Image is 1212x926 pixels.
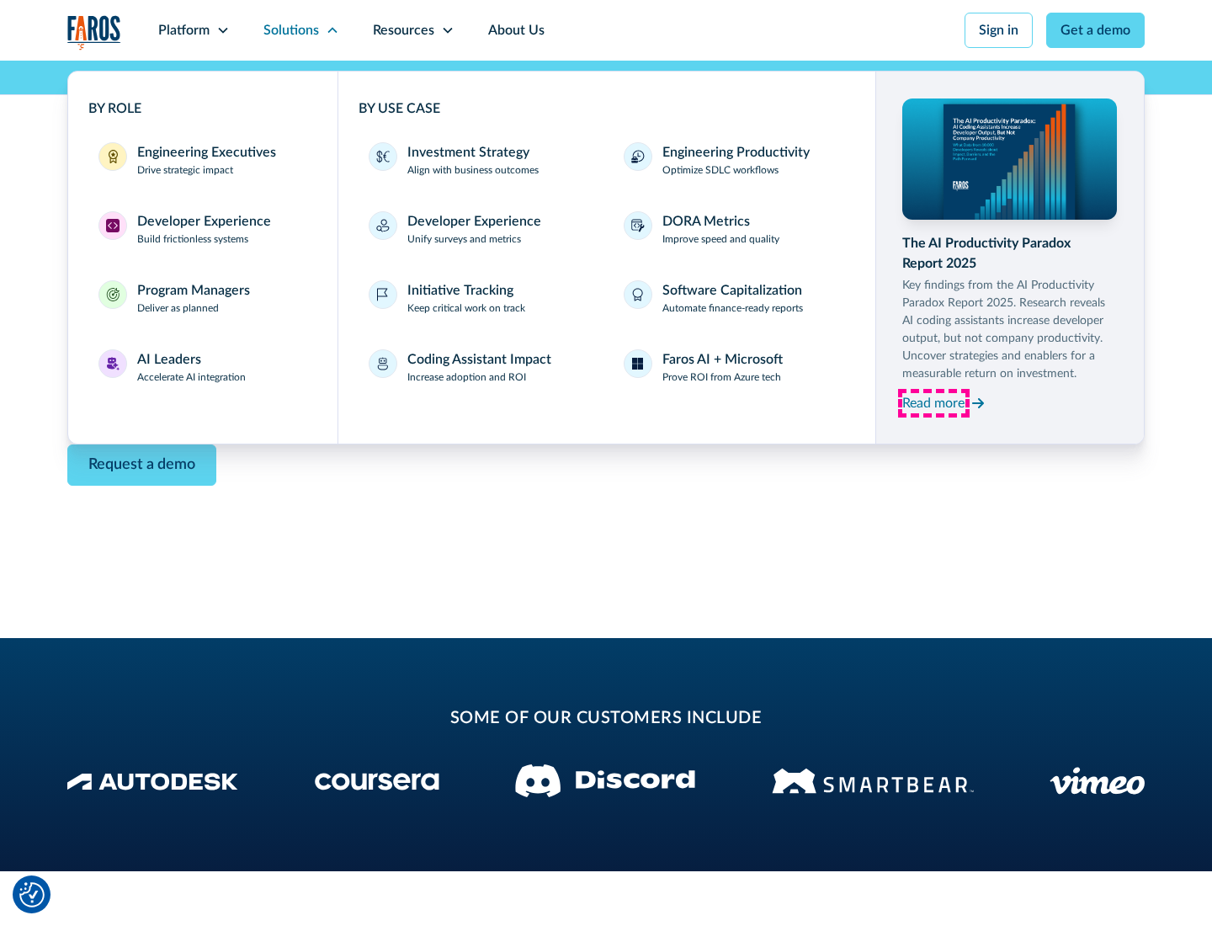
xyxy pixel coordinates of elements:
a: Engineering ExecutivesEngineering ExecutivesDrive strategic impact [88,132,317,188]
p: Improve speed and quality [662,231,779,247]
div: Software Capitalization [662,280,802,301]
p: Key findings from the AI Productivity Paradox Report 2025. Research reveals AI coding assistants ... [902,277,1118,383]
div: Investment Strategy [407,142,529,162]
p: Optimize SDLC workflows [662,162,779,178]
a: Initiative TrackingKeep critical work on track [359,270,600,326]
a: Get a demo [1046,13,1145,48]
nav: Solutions [67,61,1145,444]
a: AI LeadersAI LeadersAccelerate AI integration [88,339,317,395]
img: Smartbear Logo [772,765,974,796]
img: Developer Experience [106,219,120,232]
a: The AI Productivity Paradox Report 2025Key findings from the AI Productivity Paradox Report 2025.... [902,98,1118,417]
p: Automate finance-ready reports [662,301,803,316]
div: Developer Experience [407,211,541,231]
button: Cookie Settings [19,882,45,907]
p: Keep critical work on track [407,301,525,316]
a: Engineering ProductivityOptimize SDLC workflows [614,132,855,188]
img: AI Leaders [106,357,120,370]
img: Engineering Executives [106,150,120,163]
div: The AI Productivity Paradox Report 2025 [902,233,1118,274]
div: Faros AI + Microsoft [662,349,783,370]
div: Coding Assistant Impact [407,349,551,370]
div: Engineering Executives [137,142,276,162]
p: Drive strategic impact [137,162,233,178]
a: Program ManagersProgram ManagersDeliver as planned [88,270,317,326]
div: Resources [373,20,434,40]
p: Increase adoption and ROI [407,370,526,385]
div: Program Managers [137,280,250,301]
a: Faros AI + MicrosoftProve ROI from Azure tech [614,339,855,395]
img: Coursera Logo [315,773,439,790]
a: Software CapitalizationAutomate finance-ready reports [614,270,855,326]
div: Initiative Tracking [407,280,513,301]
a: Contact Modal [67,444,216,486]
a: home [67,15,121,50]
a: DORA MetricsImprove speed and quality [614,201,855,257]
a: Investment StrategyAlign with business outcomes [359,132,600,188]
div: Solutions [263,20,319,40]
div: BY USE CASE [359,98,855,119]
p: Align with business outcomes [407,162,539,178]
img: Discord logo [515,764,695,797]
h2: some of our customers include [202,705,1010,731]
a: Sign in [965,13,1033,48]
a: Coding Assistant ImpactIncrease adoption and ROI [359,339,600,395]
img: Revisit consent button [19,882,45,907]
p: Unify surveys and metrics [407,231,521,247]
img: Vimeo logo [1050,767,1145,795]
div: Read more [902,393,965,413]
p: Deliver as planned [137,301,219,316]
div: DORA Metrics [662,211,750,231]
p: Accelerate AI integration [137,370,246,385]
div: Platform [158,20,210,40]
div: BY ROLE [88,98,317,119]
img: Autodesk Logo [67,773,238,790]
div: Engineering Productivity [662,142,810,162]
a: Developer ExperienceUnify surveys and metrics [359,201,600,257]
p: Prove ROI from Azure tech [662,370,781,385]
img: Logo of the analytics and reporting company Faros. [67,15,121,50]
a: Developer ExperienceDeveloper ExperienceBuild frictionless systems [88,201,317,257]
img: Program Managers [106,288,120,301]
p: Build frictionless systems [137,231,248,247]
div: Developer Experience [137,211,271,231]
div: AI Leaders [137,349,201,370]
